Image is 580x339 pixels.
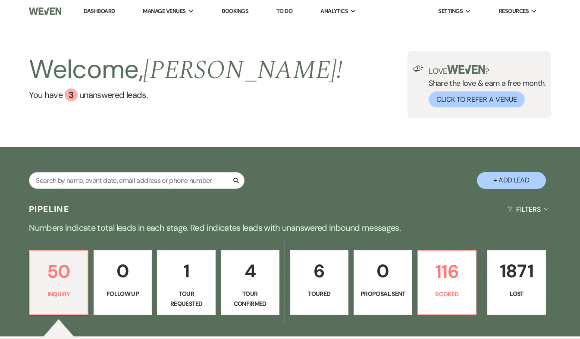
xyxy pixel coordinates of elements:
p: Follow Up [99,289,147,298]
span: Manage Venues [143,7,185,16]
p: Booked [423,289,471,299]
p: Love ? [429,65,546,75]
p: 6 [296,257,343,286]
a: Bookings [222,7,248,15]
p: 116 [423,257,471,286]
span: [PERSON_NAME] ! [143,50,342,90]
p: 50 [35,257,82,286]
button: Click to Refer a Venue [429,91,525,107]
img: loud-speaker-illustration.svg [413,65,423,72]
a: Dashboard [84,7,115,16]
p: Tour Requested [163,289,210,308]
button: + Add Lead [477,172,546,189]
img: Weven Logo [29,2,61,20]
p: 0 [99,257,147,286]
div: Share the love & earn a free month. [423,65,546,107]
h3: Pipeline [29,203,69,215]
a: 4Tour Confirmed [221,250,279,315]
a: You have 3 unanswered leads. [29,88,342,101]
p: Toured [296,289,343,298]
p: Proposal Sent [359,289,407,298]
span: Analytics [320,7,348,16]
p: 1 [163,257,210,286]
a: 0Follow Up [94,250,152,315]
span: Resources [499,7,529,16]
a: 1Tour Requested [157,250,216,315]
input: Search by name, event date, email address or phone number [29,172,245,189]
h2: Welcome, [29,51,342,88]
p: Lost [493,289,540,298]
p: 0 [359,257,407,286]
a: 0Proposal Sent [354,250,412,315]
a: 116Booked [417,250,477,315]
span: Settings [438,7,463,16]
p: 1871 [493,257,540,286]
p: Inquiry [35,289,82,299]
img: weven-logo-green.svg [447,65,486,74]
a: To Do [276,7,292,15]
button: Filters [504,198,551,221]
p: Tour Confirmed [226,289,274,308]
a: 1871Lost [487,250,546,315]
a: 6Toured [290,250,349,315]
div: 3 [65,88,78,101]
p: 4 [226,257,274,286]
a: 50Inquiry [29,250,88,315]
